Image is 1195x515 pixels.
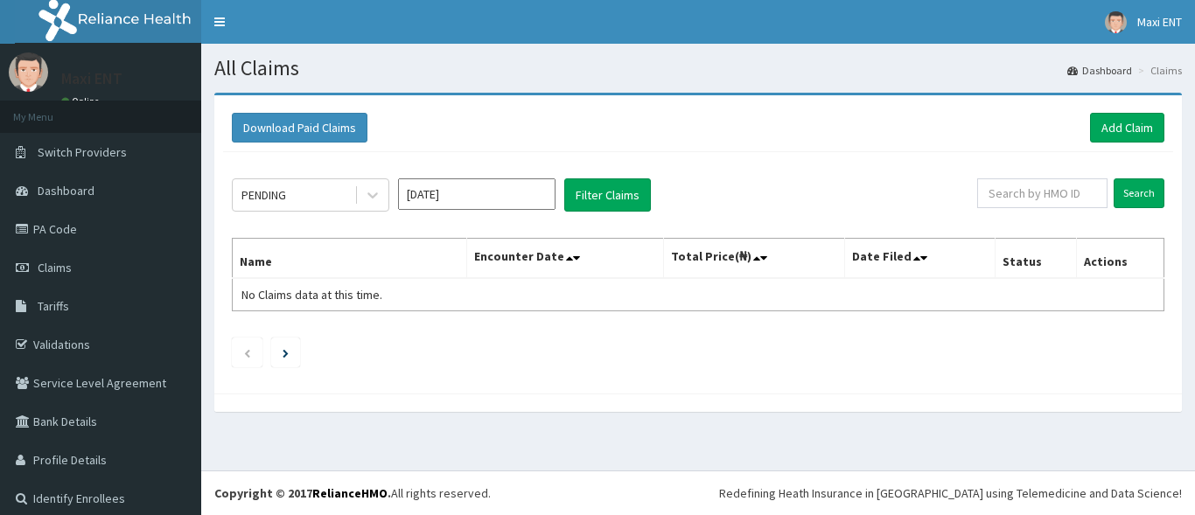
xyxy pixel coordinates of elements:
[564,178,651,212] button: Filter Claims
[61,71,122,87] p: Maxi ENT
[214,57,1182,80] h1: All Claims
[1090,113,1164,143] a: Add Claim
[845,239,996,279] th: Date Filed
[241,287,382,303] span: No Claims data at this time.
[977,178,1108,208] input: Search by HMO ID
[1105,11,1127,33] img: User Image
[398,178,556,210] input: Select Month and Year
[38,183,94,198] span: Dashboard
[1134,63,1182,78] li: Claims
[996,239,1077,279] th: Status
[312,485,388,501] a: RelianceHMO
[1067,63,1132,78] a: Dashboard
[232,113,367,143] button: Download Paid Claims
[9,52,48,92] img: User Image
[214,485,391,501] strong: Copyright © 2017 .
[38,260,72,275] span: Claims
[61,95,103,108] a: Online
[38,298,69,314] span: Tariffs
[241,186,286,204] div: PENDING
[1137,14,1182,30] span: Maxi ENT
[38,144,127,160] span: Switch Providers
[233,239,467,279] th: Name
[243,344,251,360] a: Previous page
[719,484,1182,502] div: Redefining Heath Insurance in [GEOGRAPHIC_DATA] using Telemedicine and Data Science!
[1076,239,1164,279] th: Actions
[663,239,845,279] th: Total Price(₦)
[1114,178,1164,208] input: Search
[201,470,1195,515] footer: All rights reserved.
[467,239,663,279] th: Encounter Date
[283,344,289,360] a: Next page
